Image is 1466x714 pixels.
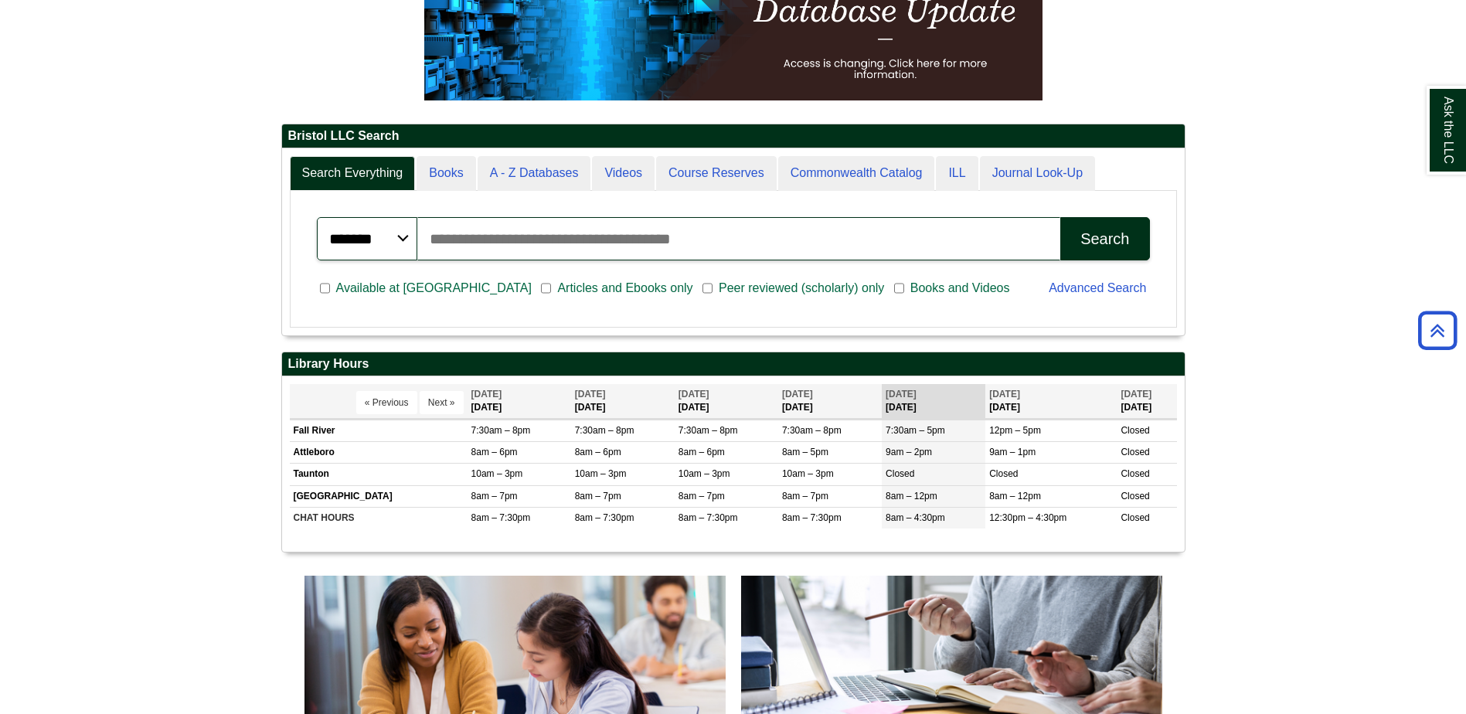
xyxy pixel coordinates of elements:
[886,447,932,457] span: 9am – 2pm
[575,389,606,399] span: [DATE]
[471,425,531,436] span: 7:30am – 8pm
[282,124,1185,148] h2: Bristol LLC Search
[989,425,1041,436] span: 12pm – 5pm
[575,425,634,436] span: 7:30am – 8pm
[989,491,1041,501] span: 8am – 12pm
[679,447,725,457] span: 8am – 6pm
[886,491,937,501] span: 8am – 12pm
[571,384,675,419] th: [DATE]
[989,389,1020,399] span: [DATE]
[980,156,1095,191] a: Journal Look-Up
[782,512,842,523] span: 8am – 7:30pm
[290,420,468,442] td: Fall River
[290,507,468,529] td: CHAT HOURS
[320,281,330,295] input: Available at [GEOGRAPHIC_DATA]
[471,512,531,523] span: 8am – 7:30pm
[679,389,709,399] span: [DATE]
[886,512,945,523] span: 8am – 4:30pm
[886,468,914,479] span: Closed
[417,156,475,191] a: Books
[886,389,917,399] span: [DATE]
[290,485,468,507] td: [GEOGRAPHIC_DATA]
[675,384,778,419] th: [DATE]
[551,279,699,297] span: Articles and Ebooks only
[1121,491,1149,501] span: Closed
[478,156,591,191] a: A - Z Databases
[989,447,1036,457] span: 9am – 1pm
[894,281,904,295] input: Books and Videos
[290,464,468,485] td: Taunton
[1049,281,1146,294] a: Advanced Search
[575,491,621,501] span: 8am – 7pm
[778,156,935,191] a: Commonwealth Catalog
[1080,230,1129,248] div: Search
[471,389,502,399] span: [DATE]
[989,512,1066,523] span: 12:30pm – 4:30pm
[778,384,882,419] th: [DATE]
[575,468,627,479] span: 10am – 3pm
[290,442,468,464] td: Attleboro
[882,384,985,419] th: [DATE]
[679,468,730,479] span: 10am – 3pm
[782,468,834,479] span: 10am – 3pm
[1121,468,1149,479] span: Closed
[1121,447,1149,457] span: Closed
[656,156,777,191] a: Course Reserves
[782,447,828,457] span: 8am – 5pm
[782,389,813,399] span: [DATE]
[702,281,713,295] input: Peer reviewed (scholarly) only
[468,384,571,419] th: [DATE]
[592,156,655,191] a: Videos
[936,156,978,191] a: ILL
[356,391,417,414] button: « Previous
[782,491,828,501] span: 8am – 7pm
[904,279,1016,297] span: Books and Videos
[420,391,464,414] button: Next »
[1121,389,1151,399] span: [DATE]
[1413,320,1462,341] a: Back to Top
[471,468,523,479] span: 10am – 3pm
[471,447,518,457] span: 8am – 6pm
[679,425,738,436] span: 7:30am – 8pm
[989,468,1018,479] span: Closed
[679,512,738,523] span: 8am – 7:30pm
[330,279,538,297] span: Available at [GEOGRAPHIC_DATA]
[1121,425,1149,436] span: Closed
[290,156,416,191] a: Search Everything
[985,384,1117,419] th: [DATE]
[1060,217,1149,260] button: Search
[1117,384,1176,419] th: [DATE]
[886,425,945,436] span: 7:30am – 5pm
[713,279,890,297] span: Peer reviewed (scholarly) only
[282,352,1185,376] h2: Library Hours
[782,425,842,436] span: 7:30am – 8pm
[575,512,634,523] span: 8am – 7:30pm
[471,491,518,501] span: 8am – 7pm
[541,281,551,295] input: Articles and Ebooks only
[679,491,725,501] span: 8am – 7pm
[575,447,621,457] span: 8am – 6pm
[1121,512,1149,523] span: Closed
